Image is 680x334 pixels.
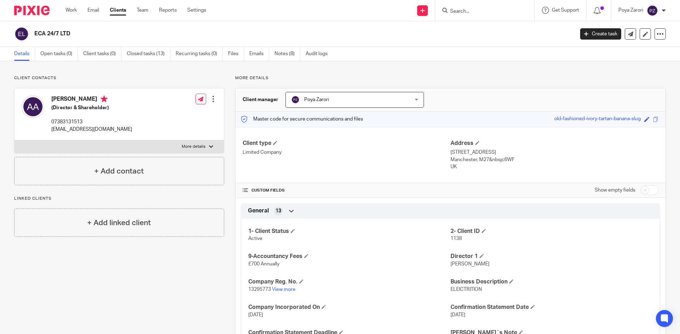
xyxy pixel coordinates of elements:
[127,47,170,61] a: Closed tasks (13)
[243,188,450,193] h4: CUSTOM FIELDS
[450,156,658,163] p: Manchester, M27&nbsp;6WF
[66,7,77,14] a: Work
[450,228,653,235] h4: 2- Client ID
[176,47,223,61] a: Recurring tasks (0)
[159,7,177,14] a: Reports
[276,207,281,215] span: 13
[241,116,363,123] p: Master code for secure communications and files
[243,96,278,103] h3: Client manager
[248,236,262,241] span: Active
[450,236,462,241] span: 1138
[83,47,121,61] a: Client tasks (0)
[51,104,132,111] h5: (Director & Shareholder)
[14,6,50,15] img: Pixie
[449,8,513,15] input: Search
[187,7,206,14] a: Settings
[248,312,263,317] span: [DATE]
[101,95,108,102] i: Primary
[291,95,300,104] img: svg%3E
[304,97,329,102] span: Poya Zarori
[243,140,450,147] h4: Client type
[51,126,132,133] p: [EMAIL_ADDRESS][DOMAIN_NAME]
[450,304,653,311] h4: Confirmation Statement Date
[450,149,658,156] p: [STREET_ADDRESS]
[450,262,489,266] span: [PERSON_NAME]
[14,75,224,81] p: Client contacts
[450,278,653,286] h4: Business Description
[450,287,482,292] span: ELEICTRITION
[248,207,269,215] span: General
[595,187,635,194] label: Show empty fields
[87,7,99,14] a: Email
[248,253,450,260] h4: 9-Accountancy Fees
[14,47,35,61] a: Details
[22,95,44,118] img: svg%3E
[243,149,450,156] p: Limited Company
[248,287,271,292] span: 13295773
[450,312,465,317] span: [DATE]
[552,8,579,13] span: Get Support
[274,47,300,61] a: Notes (8)
[306,47,333,61] a: Audit logs
[94,166,144,177] h4: + Add contact
[34,30,463,37] h2: ECA 24/7 LTD
[228,47,244,61] a: Files
[182,144,205,150] p: More details
[248,278,450,286] h4: Company Reg. No.
[235,75,666,81] p: More details
[554,115,641,123] div: old-fashioned-ivory-tartan-banana-slug
[249,47,269,61] a: Emails
[450,140,658,147] h4: Address
[272,287,295,292] a: View more
[137,7,148,14] a: Team
[647,5,658,16] img: svg%3E
[51,95,132,104] h4: [PERSON_NAME]
[450,163,658,170] p: UK
[618,7,643,14] p: Poya Zarori
[51,118,132,125] p: 07383131513
[14,196,224,201] p: Linked clients
[248,228,450,235] h4: 1- Client Status
[110,7,126,14] a: Clients
[40,47,78,61] a: Open tasks (0)
[87,217,151,228] h4: + Add linked client
[14,27,29,41] img: svg%3E
[580,28,621,40] a: Create task
[248,304,450,311] h4: Company Incorporated On
[248,262,279,266] span: £700 Annually
[450,253,653,260] h4: Director 1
